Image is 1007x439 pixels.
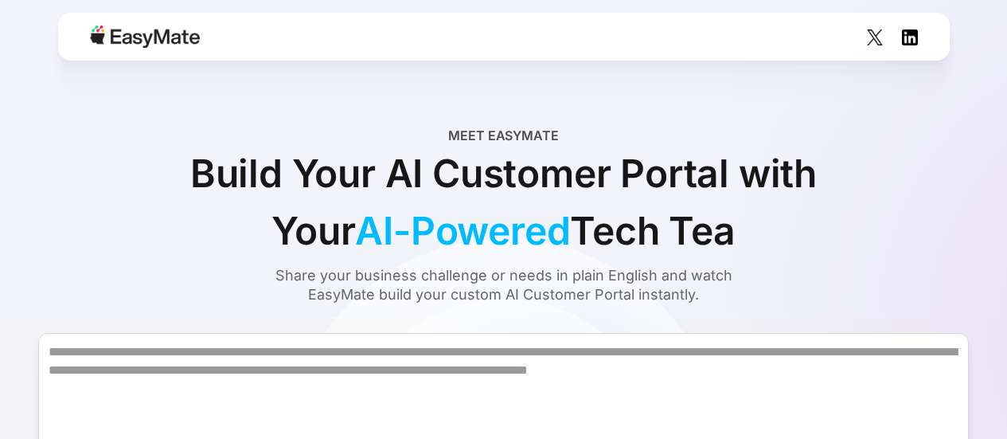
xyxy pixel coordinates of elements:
[146,145,862,260] div: Build Your AI Customer Portal with Your
[245,266,763,304] div: Share your business challenge or needs in plain English and watch EasyMate build your custom AI C...
[902,29,918,45] img: Social Icon
[355,202,570,260] span: AI-Powered
[448,126,559,145] div: Meet EasyMate
[90,25,200,48] img: Easymate logo
[867,29,883,45] img: Social Icon
[570,202,735,260] span: Tech Tea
